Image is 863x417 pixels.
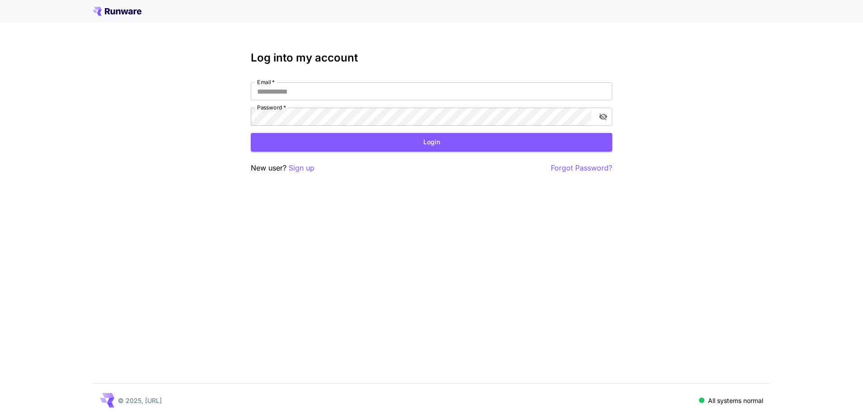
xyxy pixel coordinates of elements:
[251,133,612,152] button: Login
[118,396,162,405] p: © 2025, [URL]
[551,162,612,174] button: Forgot Password?
[257,104,286,111] label: Password
[708,396,763,405] p: All systems normal
[251,52,612,64] h3: Log into my account
[289,162,314,174] button: Sign up
[257,78,275,86] label: Email
[251,162,314,174] p: New user?
[595,109,611,125] button: toggle password visibility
